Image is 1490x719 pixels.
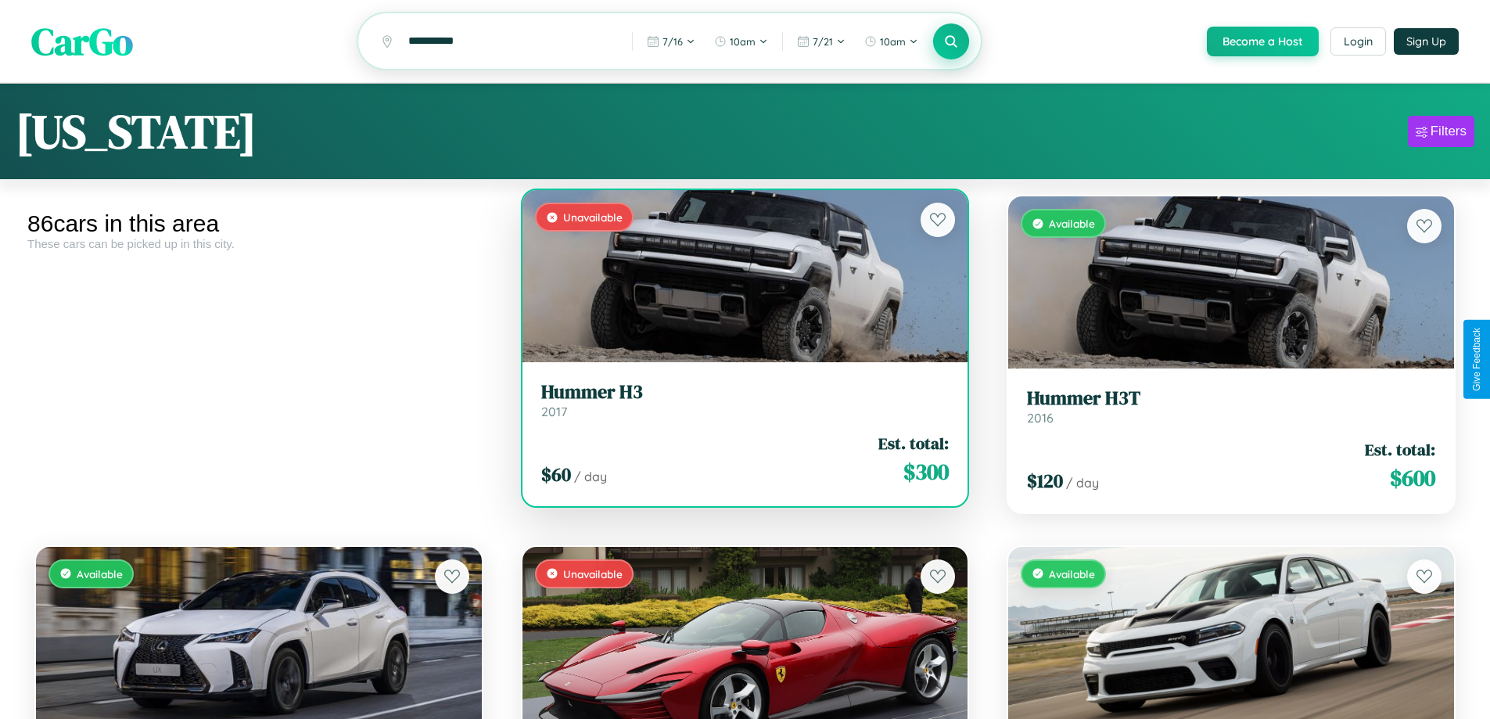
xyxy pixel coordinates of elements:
[1471,328,1482,391] div: Give Feedback
[1394,28,1459,55] button: Sign Up
[27,237,490,250] div: These cars can be picked up in this city.
[1431,124,1467,139] div: Filters
[813,35,833,48] span: 7 / 21
[16,99,257,164] h1: [US_STATE]
[1027,468,1063,494] span: $ 120
[1049,217,1095,230] span: Available
[1390,462,1435,494] span: $ 600
[878,432,949,455] span: Est. total:
[1027,387,1435,426] a: Hummer H3T2016
[1027,410,1054,426] span: 2016
[1330,27,1386,56] button: Login
[662,35,683,48] span: 7 / 16
[574,469,607,484] span: / day
[903,456,949,487] span: $ 300
[563,567,623,581] span: Unavailable
[27,210,490,237] div: 86 cars in this area
[880,35,906,48] span: 10am
[1027,387,1435,410] h3: Hummer H3T
[1049,567,1095,581] span: Available
[31,16,133,67] span: CarGo
[1066,475,1099,491] span: / day
[730,35,756,48] span: 10am
[639,29,703,54] button: 7/16
[706,29,776,54] button: 10am
[541,381,950,404] h3: Hummer H3
[1408,116,1474,147] button: Filters
[541,404,567,419] span: 2017
[789,29,853,54] button: 7/21
[563,210,623,224] span: Unavailable
[1207,27,1319,56] button: Become a Host
[856,29,926,54] button: 10am
[541,381,950,419] a: Hummer H32017
[541,462,571,487] span: $ 60
[1365,438,1435,461] span: Est. total:
[77,567,123,581] span: Available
